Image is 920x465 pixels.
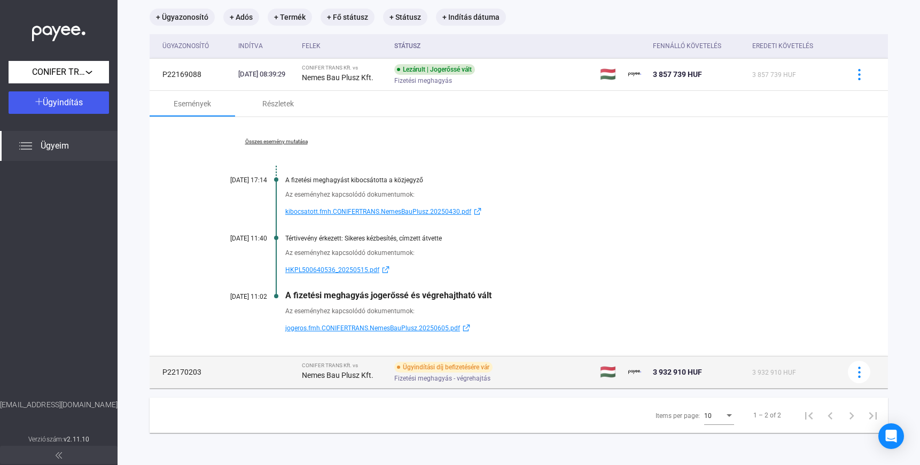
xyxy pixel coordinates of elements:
mat-chip: + Termék [268,9,312,26]
img: more-blue [854,367,865,378]
span: 3 857 739 HUF [653,70,702,79]
div: Ügyindítási díj befizetésére vár [394,362,493,373]
div: A fizetési meghagyást kibocsátotta a közjegyző [285,176,835,184]
div: 1 – 2 of 2 [753,409,781,422]
div: Részletek [262,97,294,110]
img: external-link-blue [471,207,484,215]
div: CONIFER TRANS Kft. vs [302,65,385,71]
img: payee-logo [628,366,641,378]
div: Ügyazonosító [162,40,230,52]
img: more-blue [854,69,865,80]
th: Státusz [390,34,596,58]
div: Eredeti követelés [752,40,813,52]
button: CONIFER TRANS Kft. [9,61,109,83]
img: arrow-double-left-grey.svg [56,452,62,459]
span: Ügyindítás [43,97,83,107]
span: HKPL500640536_20250515.pdf [285,263,379,276]
a: jogeros.fmh.CONIFERTRANS.NemesBauPlusz.20250605.pdfexternal-link-blue [285,322,835,335]
button: Ügyindítás [9,91,109,114]
div: Indítva [238,40,294,52]
div: A fizetési meghagyás jogerőssé és végrehajtható vált [285,290,835,300]
span: 3 932 910 HUF [752,369,796,376]
div: Open Intercom Messenger [878,423,904,449]
button: Next page [841,405,862,426]
div: Lezárult | Jogerőssé vált [394,64,475,75]
strong: Nemes Bau Plusz Kft. [302,371,373,379]
span: kibocsatott.fmh.CONIFERTRANS.NemesBauPlusz.20250430.pdf [285,205,471,218]
div: [DATE] 11:02 [203,293,267,300]
img: external-link-blue [379,266,392,274]
span: Ügyeim [41,139,69,152]
button: more-blue [848,361,870,383]
span: Fizetési meghagyás - végrehajtás [394,372,490,385]
div: Események [174,97,211,110]
span: 3 932 910 HUF [653,368,702,376]
a: Összes esemény mutatása [203,138,349,145]
td: 🇭🇺 [596,58,624,90]
mat-chip: + Státusz [383,9,427,26]
mat-chip: + Adós [223,9,259,26]
div: Eredeti követelés [752,40,835,52]
img: payee-logo [628,68,641,81]
div: Ügyazonosító [162,40,209,52]
div: Felek [302,40,321,52]
a: HKPL500640536_20250515.pdfexternal-link-blue [285,263,835,276]
button: Previous page [820,405,841,426]
div: [DATE] 17:14 [203,176,267,184]
td: P22169088 [150,58,234,90]
div: [DATE] 11:40 [203,235,267,242]
span: CONIFER TRANS Kft. [32,66,85,79]
img: plus-white.svg [35,98,43,105]
span: 3 857 739 HUF [752,71,796,79]
mat-chip: + Indítás dátuma [436,9,506,26]
button: First page [798,405,820,426]
td: 🇭🇺 [596,356,624,388]
div: Felek [302,40,385,52]
mat-select: Items per page: [704,409,734,422]
div: Tértivevény érkezett: Sikeres kézbesítés, címzett átvette [285,235,835,242]
div: CONIFER TRANS Kft. vs [302,362,385,369]
div: Fennálló követelés [653,40,744,52]
strong: v2.11.10 [64,436,89,443]
div: Az eseményhez kapcsolódó dokumentumok: [285,247,835,258]
div: Az eseményhez kapcsolódó dokumentumok: [285,189,835,200]
img: white-payee-white-dot.svg [32,20,85,42]
div: Items per page: [656,409,700,422]
img: list.svg [19,139,32,152]
span: Fizetési meghagyás [394,74,452,87]
span: 10 [704,412,712,420]
td: P22170203 [150,356,234,388]
div: Fennálló követelés [653,40,721,52]
div: Az eseményhez kapcsolódó dokumentumok: [285,306,835,316]
strong: Nemes Bau Plusz Kft. [302,73,373,82]
mat-chip: + Fő státusz [321,9,375,26]
mat-chip: + Ügyazonosító [150,9,215,26]
button: more-blue [848,63,870,86]
a: kibocsatott.fmh.CONIFERTRANS.NemesBauPlusz.20250430.pdfexternal-link-blue [285,205,835,218]
button: Last page [862,405,884,426]
img: external-link-blue [460,324,473,332]
span: jogeros.fmh.CONIFERTRANS.NemesBauPlusz.20250605.pdf [285,322,460,335]
div: Indítva [238,40,263,52]
div: [DATE] 08:39:29 [238,69,294,80]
